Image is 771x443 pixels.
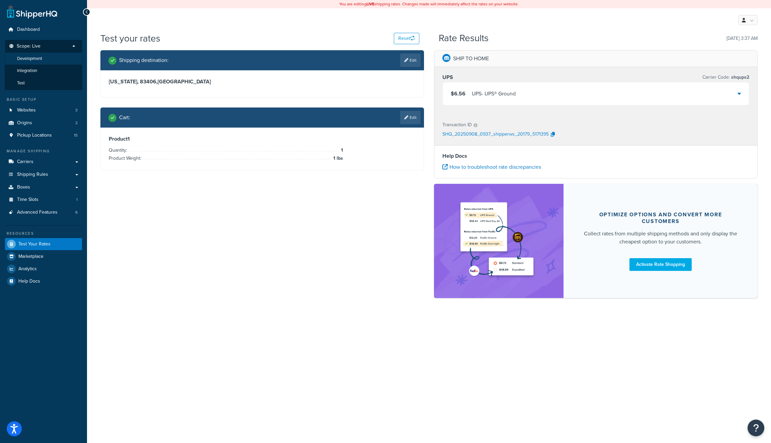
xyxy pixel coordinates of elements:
p: SHIP TO HOME [453,54,489,63]
div: Resources [5,231,82,236]
p: SHQ_20250908_0937_shipperws_20179_5171395 [442,130,549,140]
a: Test Your Rates [5,238,82,250]
p: Transaction ID [442,120,472,130]
span: 15 [74,133,78,138]
h3: [US_STATE], 83406 , [GEOGRAPHIC_DATA] [109,78,416,85]
a: Advanced Features6 [5,206,82,219]
a: Dashboard [5,23,82,36]
span: Websites [17,107,36,113]
span: Dashboard [17,27,40,32]
li: Test [5,77,82,89]
h2: Cart : [119,115,130,121]
a: Time Slots1 [5,194,82,206]
span: Help Docs [18,279,40,284]
span: Marketplace [18,254,44,260]
span: Quantity: [109,147,129,154]
span: Shipping Rules [17,172,48,177]
h3: Product 1 [109,136,416,142]
p: [DATE] 3:37 AM [726,34,758,43]
a: How to troubleshoot rate discrepancies [442,163,541,171]
li: Websites [5,104,82,117]
a: Websites3 [5,104,82,117]
a: Marketplace [5,250,82,263]
span: 3 [75,107,78,113]
a: Activate Rate Shopping [629,258,692,271]
span: Product Weight: [109,155,143,162]
a: Carriers [5,156,82,168]
li: Advanced Features [5,206,82,219]
a: Shipping Rules [5,168,82,181]
span: Test Your Rates [18,241,51,247]
span: Boxes [17,184,30,190]
span: Scope: Live [17,44,40,49]
div: Manage Shipping [5,148,82,154]
button: Reset [394,33,419,44]
b: LIVE [366,1,374,7]
span: $6.56 [451,90,465,97]
li: Pickup Locations [5,129,82,142]
li: Integration [5,65,82,77]
span: 2 [75,120,78,126]
h2: Shipping destination : [119,57,169,63]
a: Edit [400,111,421,124]
span: Origins [17,120,32,126]
span: Analytics [18,266,37,272]
h4: Help Docs [442,152,749,160]
img: feature-image-rateshop-7084cbbcb2e67ef1d54c2e976f0e592697130d5817b016cf7cc7e13314366067.png [457,194,540,288]
li: Time Slots [5,194,82,206]
span: Pickup Locations [17,133,52,138]
div: UPS - UPS® Ground [472,89,516,98]
span: Test [17,80,25,86]
span: shqups2 [730,74,749,81]
h3: UPS [442,74,453,81]
h2: Rate Results [439,33,489,44]
a: Pickup Locations15 [5,129,82,142]
h1: Test your rates [100,32,160,45]
div: Basic Setup [5,97,82,102]
a: Analytics [5,263,82,275]
span: Advanced Features [17,210,58,215]
p: Carrier Code: [702,73,749,82]
a: Help Docs [5,275,82,287]
div: Optimize options and convert more customers [580,211,742,225]
a: Edit [400,54,421,67]
span: Carriers [17,159,33,165]
span: 6 [75,210,78,215]
div: Collect rates from multiple shipping methods and only display the cheapest option to your customers. [580,230,742,246]
span: 1 [339,146,343,154]
a: Origins2 [5,117,82,129]
a: Boxes [5,181,82,194]
button: Open Resource Center [748,420,764,436]
span: 1 lbs [332,154,343,162]
span: Time Slots [17,197,38,203]
span: Integration [17,68,37,74]
span: 1 [76,197,78,203]
li: Development [5,53,82,65]
span: Development [17,56,42,62]
li: Origins [5,117,82,129]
